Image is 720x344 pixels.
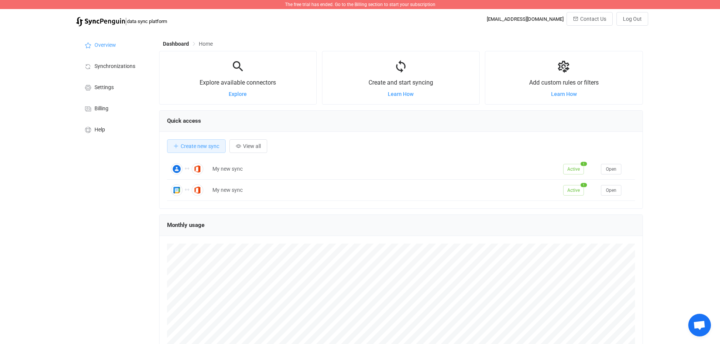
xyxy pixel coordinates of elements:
a: |data sync platform [76,16,167,26]
span: Synchronizations [94,63,135,69]
span: Open [606,188,616,193]
span: Create and start syncing [369,79,433,86]
span: Billing [94,106,108,112]
div: [EMAIL_ADDRESS][DOMAIN_NAME] [487,16,564,22]
span: Open [606,167,616,172]
span: View all [243,143,261,149]
span: Active [563,164,584,174]
button: Open [601,185,621,196]
span: Overview [94,42,116,48]
a: Overview [76,34,152,55]
a: Billing [76,97,152,119]
img: Google Contacts [171,163,183,175]
span: Help [94,127,105,133]
img: syncpenguin.svg [76,17,125,26]
a: Open [601,166,621,172]
span: data sync platform [127,19,167,24]
img: Office 365 Contacts [192,163,203,175]
button: Log Out [616,12,648,26]
span: Log Out [623,16,642,22]
span: Quick access [167,117,201,124]
div: Breadcrumb [163,41,213,46]
span: 1 [581,183,587,187]
span: Home [199,41,213,47]
span: Dashboard [163,41,189,47]
a: Learn How [388,91,413,97]
img: Google Calendar Meetings [171,184,183,196]
button: Create new sync [167,139,226,153]
span: | [125,16,127,26]
span: Monthly usage [167,222,204,228]
div: My new sync [209,186,559,194]
button: Open [601,164,621,174]
span: 1 [581,162,587,166]
button: Contact Us [567,12,613,26]
a: Open chat [688,314,711,336]
a: Synchronizations [76,55,152,76]
a: Learn How [551,91,577,97]
a: Open [601,187,621,193]
span: Contact Us [580,16,606,22]
a: Settings [76,76,152,97]
img: Office 365 Calendar Meetings [192,184,203,196]
span: Create new sync [181,143,219,149]
span: Settings [94,85,114,91]
a: Help [76,119,152,140]
span: Explore available connectors [200,79,276,86]
button: View all [229,139,267,153]
a: Explore [229,91,247,97]
span: Active [563,185,584,196]
span: The free trial has ended. Go to the Billing section to start your subscription [285,2,435,7]
div: My new sync [209,165,559,173]
span: Add custom rules or filters [529,79,599,86]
